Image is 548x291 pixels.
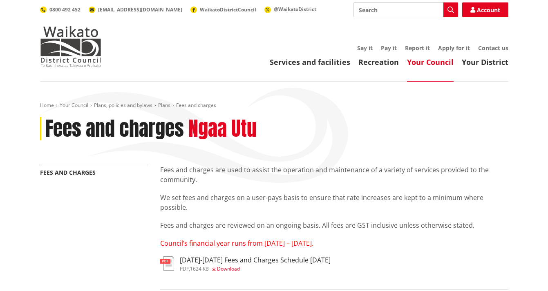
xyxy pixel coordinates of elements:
[94,102,152,109] a: Plans, policies and bylaws
[264,6,316,13] a: @WaikatoDistrict
[49,6,81,13] span: 0800 492 452
[188,117,257,141] h2: Ngaa Utu
[407,57,454,67] a: Your Council
[217,265,240,272] span: Download
[98,6,182,13] span: [EMAIL_ADDRESS][DOMAIN_NAME]
[40,169,96,176] a: Fees and charges
[274,6,316,13] span: @WaikatoDistrict
[180,267,331,271] div: ,
[89,6,182,13] a: [EMAIL_ADDRESS][DOMAIN_NAME]
[40,102,54,109] a: Home
[40,26,101,67] img: Waikato District Council - Te Kaunihera aa Takiwaa o Waikato
[358,57,399,67] a: Recreation
[200,6,256,13] span: WaikatoDistrictCouncil
[381,44,397,52] a: Pay it
[405,44,430,52] a: Report it
[190,265,209,272] span: 1624 KB
[40,6,81,13] a: 0800 492 452
[45,117,184,141] h1: Fees and charges
[478,44,508,52] a: Contact us
[270,57,350,67] a: Services and facilities
[158,102,170,109] a: Plans
[438,44,470,52] a: Apply for it
[357,44,373,52] a: Say it
[462,57,508,67] a: Your District
[160,256,331,271] a: [DATE]-[DATE] Fees and Charges Schedule [DATE] pdf,1624 KB Download
[190,6,256,13] a: WaikatoDistrictCouncil
[462,2,508,17] a: Account
[160,256,174,271] img: document-pdf.svg
[60,102,88,109] a: Your Council
[180,256,331,264] h3: [DATE]-[DATE] Fees and Charges Schedule [DATE]
[353,2,458,17] input: Search input
[40,102,508,109] nav: breadcrumb
[160,220,508,230] p: Fees and charges are reviewed on an ongoing basis. All fees are GST inclusive unless otherwise st...
[176,102,216,109] span: Fees and charges
[160,165,508,184] p: Fees and charges are used to assist the operation and maintenance of a variety of services provid...
[160,193,508,212] p: We set fees and charges on a user-pays basis to ensure that rate increases are kept to a minimum ...
[160,239,313,248] span: Council’s financial year runs from [DATE] – [DATE].
[180,265,189,272] span: pdf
